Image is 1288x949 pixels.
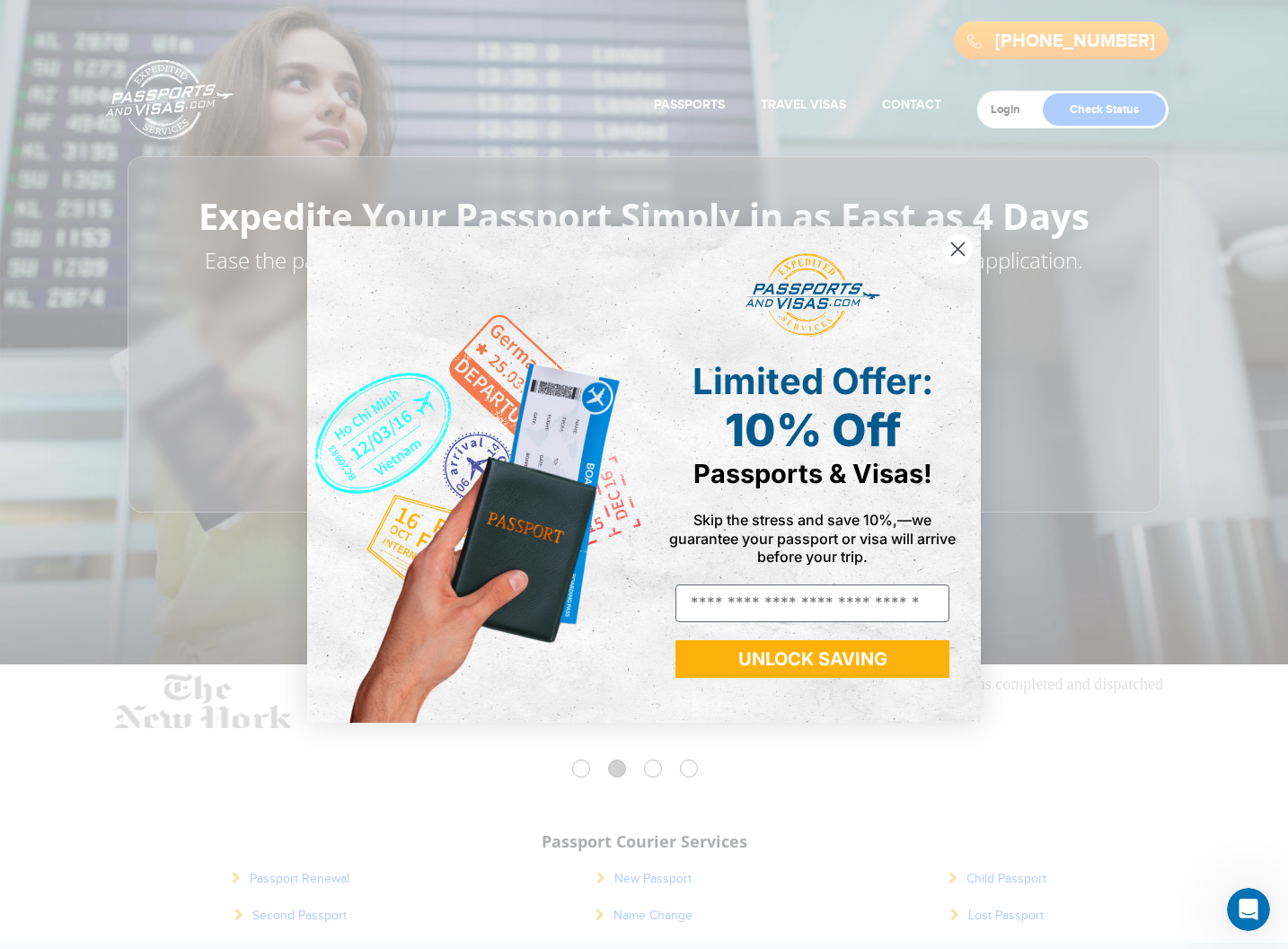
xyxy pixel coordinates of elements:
img: de9cda0d-0715-46ca-9a25-073762a91ba7.png [307,226,644,723]
button: UNLOCK SAVING [675,640,949,678]
span: Passports & Visas! [693,458,932,489]
span: Skip the stress and save 10%,—we guarantee your passport or visa will arrive before your trip. [669,511,956,565]
span: Limited Offer: [693,359,933,403]
button: Close dialog [942,233,974,265]
span: UNLOCK SAVING [738,648,887,670]
span: 10% Off [725,403,901,457]
img: passports and visas [745,253,880,338]
iframe: Intercom live chat [1227,888,1270,931]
